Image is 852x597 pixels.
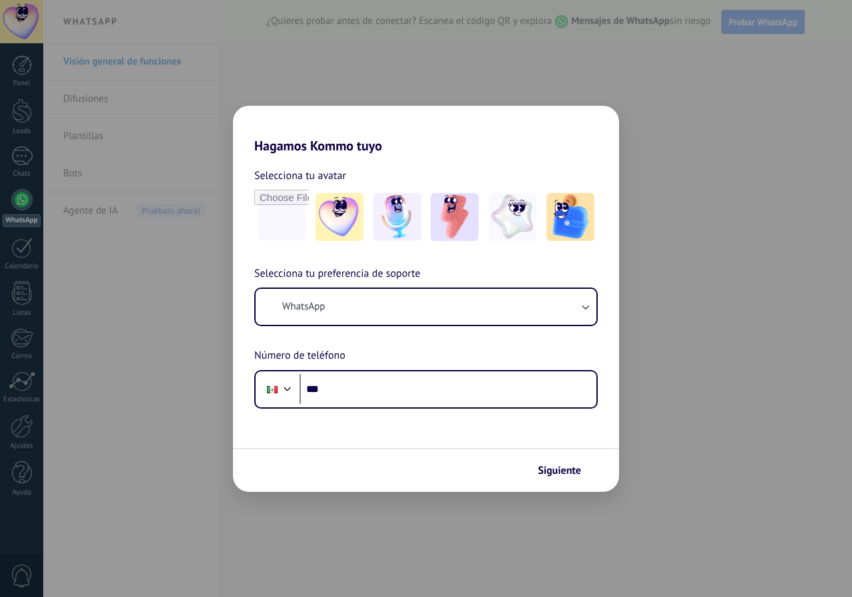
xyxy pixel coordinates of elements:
span: Siguiente [538,466,581,475]
img: -2.jpeg [373,193,421,241]
img: -1.jpeg [316,193,363,241]
img: -5.jpeg [546,193,594,241]
button: WhatsApp [256,289,596,325]
h2: Hagamos Kommo tuyo [233,106,619,154]
span: Selecciona tu preferencia de soporte [254,266,421,283]
div: Mexico: + 52 [260,375,285,403]
span: WhatsApp [282,300,325,313]
span: Número de teléfono [254,347,345,365]
span: Selecciona tu avatar [254,167,346,184]
img: -4.jpeg [489,193,536,241]
button: Siguiente [532,459,599,482]
img: -3.jpeg [431,193,479,241]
